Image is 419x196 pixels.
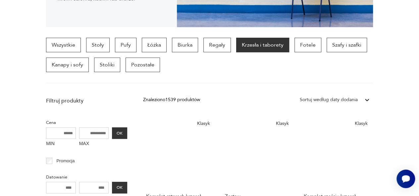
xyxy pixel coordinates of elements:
iframe: Smartsupp widget button [396,170,415,188]
button: OK [112,182,127,193]
p: Cena [46,119,127,126]
p: Promocja [56,157,75,165]
a: Biurka [172,38,198,52]
p: Datowanie [46,174,127,181]
a: Wszystkie [46,38,81,52]
a: Fotele [294,38,321,52]
a: Kanapy i sofy [46,58,89,72]
label: MAX [79,139,109,149]
a: Krzesła i taborety [236,38,289,52]
a: Pufy [115,38,136,52]
button: OK [112,127,127,139]
div: Sortuj według daty dodania [300,96,358,103]
p: Filtruj produkty [46,97,127,104]
a: Regały [203,38,231,52]
a: Stoliki [94,58,120,72]
a: Pozostałe [126,58,160,72]
a: Łóżka [142,38,167,52]
div: Znaleziono 1539 produktów [143,96,200,103]
a: Szafy i szafki [327,38,367,52]
label: MIN [46,139,76,149]
a: Stoły [86,38,110,52]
